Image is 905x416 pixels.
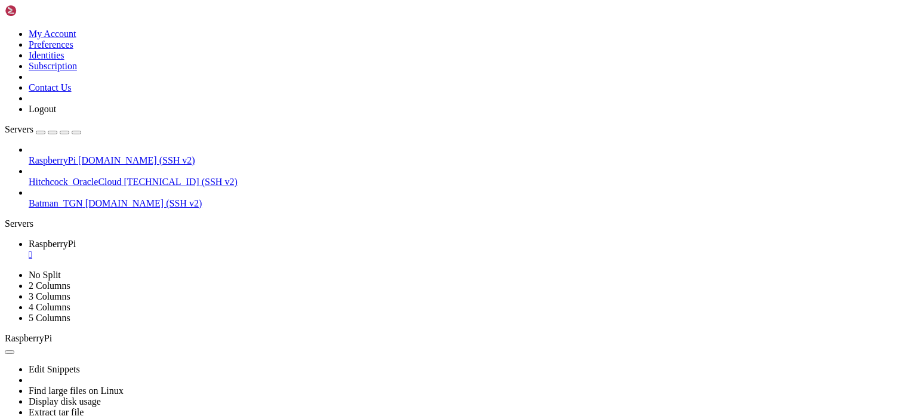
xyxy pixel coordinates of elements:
[29,29,76,39] a: My Account
[29,239,900,260] a: RaspberryPi
[29,198,900,209] a: Batman_TGN [DOMAIN_NAME] (SSH v2)
[29,313,70,323] a: 5 Columns
[5,27,59,39] span: Password:
[29,249,900,260] a: 
[100,16,106,27] span: ~
[5,124,33,134] span: Servers
[5,61,112,73] span: root.[PERSON_NAME]
[118,61,124,73] span: #
[5,73,112,84] span: root.[PERSON_NAME]
[29,155,900,166] a: RaspberryPi [DOMAIN_NAME] (SSH v2)
[29,291,70,301] a: 3 Columns
[29,302,70,312] a: 4 Columns
[112,84,118,95] span: ~
[5,39,112,50] span: root.[PERSON_NAME]
[78,155,195,165] span: [DOMAIN_NAME] (SSH v2)
[5,118,112,130] span: root.[PERSON_NAME]
[29,281,70,291] a: 2 Columns
[118,118,124,130] span: #
[5,333,52,343] span: RaspberryPi
[106,16,112,27] span: #
[29,144,900,166] li: RaspberryPi [DOMAIN_NAME] (SSH v2)
[118,39,124,50] span: #
[29,61,77,71] a: Subscription
[112,61,118,73] span: ~
[29,39,73,50] a: Preferences
[29,187,900,209] li: Batman_TGN [DOMAIN_NAME] (SSH v2)
[112,16,136,27] span: su -
[124,177,238,187] span: [TECHNICAL_ID] (SSH v2)
[5,5,750,16] x-row: Last login: [DATE] from [TECHNICAL_ID]
[118,84,124,95] span: #
[29,166,900,187] li: Hitchcock_OracleCloud [TECHNICAL_ID] (SSH v2)
[29,239,76,249] span: RaspberryPi
[5,218,900,229] div: Servers
[5,50,112,61] span: root.[PERSON_NAME]
[118,50,124,61] span: #
[103,118,109,130] div: (17, 10)
[29,198,83,208] span: Batman_TGN
[5,16,100,27] span: pi.[PERSON_NAME]
[29,50,64,60] a: Identities
[85,198,202,208] span: [DOMAIN_NAME] (SSH v2)
[5,107,291,118] span: [*] Updating repository `[URL][DOMAIN_NAME]' ...
[29,396,101,406] a: Display disk usage
[5,5,73,17] img: Shellngn
[124,84,226,95] span: xbps-install -Suy
[29,270,61,280] a: No Split
[29,177,900,187] a: Hitchcock_OracleCloud [TECHNICAL_ID] (SSH v2)
[29,155,76,165] span: RaspberryPi
[112,39,118,50] span: ~
[112,73,118,84] span: ~
[29,104,56,114] a: Logout
[29,364,80,374] a: Edit Snippets
[5,124,81,134] a: Servers
[112,50,118,61] span: ~
[29,177,122,187] span: Hitchcock_OracleCloud
[29,82,72,93] a: Contact Us
[5,84,112,95] span: root.[PERSON_NAME]
[112,118,118,130] span: ~
[5,95,291,107] span: [*] Updating repository `[URL][DOMAIN_NAME]' ...
[118,73,124,84] span: #
[29,386,124,396] a: Find large files on Linux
